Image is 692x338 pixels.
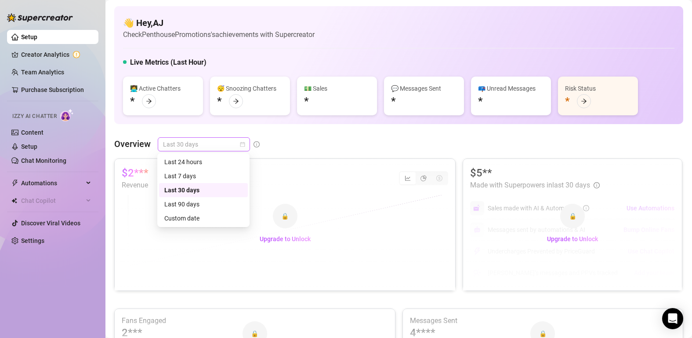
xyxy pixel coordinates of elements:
div: 😴 Snoozing Chatters [217,84,283,93]
span: arrow-right [146,98,152,104]
a: Chat Monitoring [21,157,66,164]
article: Overview [114,137,151,151]
span: Upgrade to Unlock [260,235,311,242]
div: 💵 Sales [304,84,370,93]
img: logo-BBDzfeDw.svg [7,13,73,22]
article: Check PenthousePromotions's achievements with Supercreator [123,29,315,40]
span: arrow-right [581,98,587,104]
div: 🔒 [560,204,585,228]
div: 👩‍💻 Active Chatters [130,84,196,93]
button: Upgrade to Unlock [540,232,605,246]
div: Custom date [159,211,248,225]
a: Content [21,129,43,136]
span: Upgrade to Unlock [547,235,598,242]
span: arrow-right [233,98,239,104]
div: Last 24 hours [164,157,243,167]
a: Setup [21,143,37,150]
div: 🔒 [273,204,297,228]
span: info-circle [254,141,260,147]
h4: 👋 Hey, AJ [123,17,315,29]
div: Risk Status [565,84,631,93]
img: AI Chatter [60,109,74,121]
div: 💬 Messages Sent [391,84,457,93]
div: 📪 Unread Messages [478,84,544,93]
a: Discover Viral Videos [21,220,80,227]
span: Chat Copilot [21,194,83,208]
a: Settings [21,237,44,244]
button: Upgrade to Unlock [253,232,318,246]
span: calendar [240,142,245,147]
img: Chat Copilot [11,198,17,204]
div: Last 24 hours [159,155,248,169]
div: Last 7 days [159,169,248,183]
div: Last 30 days [164,185,243,195]
span: Izzy AI Chatter [12,112,57,121]
a: Purchase Subscription [21,86,84,93]
div: Last 90 days [164,199,243,209]
div: Custom date [164,213,243,223]
div: Last 90 days [159,197,248,211]
div: Last 30 days [159,183,248,197]
a: Setup [21,33,37,40]
a: Creator Analytics exclamation-circle [21,48,91,62]
div: Open Intercom Messenger [662,308,683,329]
span: Automations [21,176,83,190]
span: Last 30 days [163,138,245,151]
span: thunderbolt [11,180,18,187]
div: Last 7 days [164,171,243,181]
a: Team Analytics [21,69,64,76]
h5: Live Metrics (Last Hour) [130,57,207,68]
